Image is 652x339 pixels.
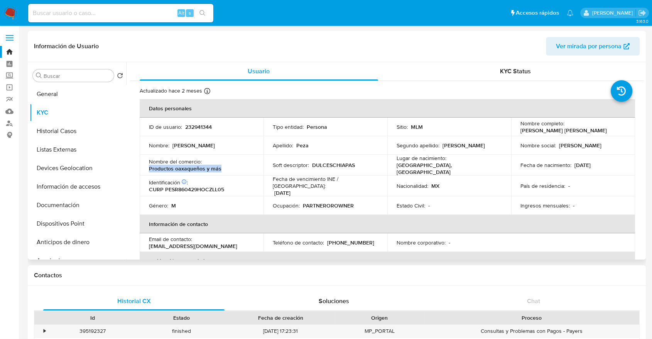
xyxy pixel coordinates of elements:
button: search-icon [194,8,210,19]
button: Historial Casos [30,122,126,140]
p: Apellido : [273,142,293,149]
button: Anticipos de dinero [30,233,126,251]
p: Lugar de nacimiento : [397,155,446,162]
span: Chat [527,297,540,305]
button: Aprobadores [30,251,126,270]
div: finished [137,325,226,337]
th: Información de contacto [140,215,635,233]
p: MLM [411,123,423,130]
p: Nombre completo : [520,120,564,127]
p: MX [431,182,439,189]
p: [PERSON_NAME] [443,142,485,149]
p: Actualizado hace 2 meses [140,87,202,94]
button: KYC [30,103,126,122]
span: Ver mirada por persona [556,37,622,56]
span: Accesos rápidos [516,9,559,17]
div: MP_PORTAL [335,325,424,337]
span: Alt [178,9,184,17]
p: Tipo entidad : [273,123,304,130]
button: Ver mirada por persona [546,37,640,56]
p: Ingresos mensuales : [520,202,570,209]
button: Documentación [30,196,126,214]
input: Buscar [44,73,111,79]
span: Usuario [248,67,270,76]
span: s [189,9,191,17]
div: 395192327 [48,325,137,337]
p: Persona [307,123,327,130]
p: Nombre corporativo : [397,239,446,246]
p: Identificación : [149,179,188,186]
p: [GEOGRAPHIC_DATA], [GEOGRAPHIC_DATA] [397,162,499,175]
p: Nombre del comercio : [149,158,202,165]
div: Proceso [429,314,634,322]
button: Buscar [36,73,42,79]
span: Soluciones [319,297,349,305]
div: Id [53,314,132,322]
div: Origen [340,314,419,322]
span: KYC Status [500,67,531,76]
h1: Información de Usuario [34,42,99,50]
h1: Contactos [34,272,640,279]
p: [EMAIL_ADDRESS][DOMAIN_NAME] [149,243,237,250]
p: Nombre social : [520,142,556,149]
p: Fecha de vencimiento INE / [GEOGRAPHIC_DATA] : [273,175,378,189]
p: [PERSON_NAME] [559,142,601,149]
div: • [44,327,46,335]
p: PARTNEROROWNER [303,202,354,209]
button: Devices Geolocation [30,159,126,177]
p: País de residencia : [520,182,565,189]
input: Buscar usuario o caso... [28,8,213,18]
button: Volver al orden por defecto [117,73,123,81]
p: - [449,239,450,246]
p: Productos oaxaqueños y más [149,165,221,172]
p: Peza [296,142,309,149]
p: Nombre : [149,142,169,149]
p: yael.arizperojo@mercadolibre.com.mx [592,9,635,17]
p: Teléfono de contacto : [273,239,324,246]
button: Listas Externas [30,140,126,159]
p: 232941344 [185,123,212,130]
p: ID de usuario : [149,123,182,130]
div: [DATE] 17:23:31 [226,325,335,337]
p: [DATE] [274,189,291,196]
p: [PERSON_NAME] [PERSON_NAME] [520,127,607,134]
p: CURP PESR860429HOCZLL05 [149,186,224,193]
button: General [30,85,126,103]
a: Salir [638,9,646,17]
p: [PERSON_NAME] [172,142,215,149]
div: Estado [142,314,221,322]
p: - [428,202,430,209]
th: Verificación y cumplimiento [140,252,635,270]
p: Fecha de nacimiento : [520,162,571,169]
p: M [171,202,176,209]
button: Información de accesos [30,177,126,196]
p: [DATE] [574,162,591,169]
div: Fecha de creación [231,314,329,322]
p: Segundo apellido : [397,142,439,149]
p: - [573,202,574,209]
div: Consultas y Problemas con Pagos - Payers [424,325,639,337]
p: Ocupación : [273,202,300,209]
th: Datos personales [140,99,635,118]
p: Sitio : [397,123,408,130]
button: Dispositivos Point [30,214,126,233]
span: Historial CX [117,297,151,305]
p: Email de contacto : [149,236,192,243]
p: Nacionalidad : [397,182,428,189]
p: Género : [149,202,168,209]
a: Notificaciones [567,10,573,16]
p: - [568,182,570,189]
p: DULCESCHIAPAS [312,162,355,169]
p: Estado Civil : [397,202,425,209]
p: Soft descriptor : [273,162,309,169]
p: [PHONE_NUMBER] [327,239,374,246]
